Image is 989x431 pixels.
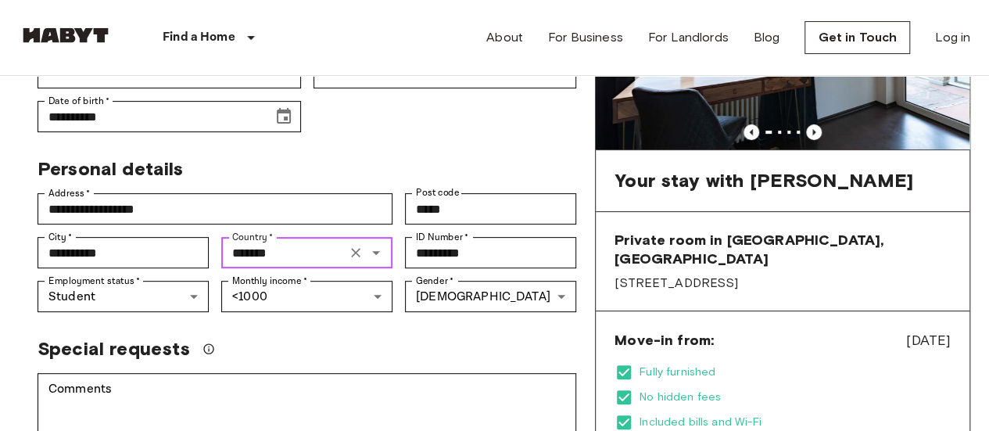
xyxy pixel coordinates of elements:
div: Post code [405,193,576,224]
p: Find a Home [163,28,235,47]
a: For Business [548,28,623,47]
label: Post code [416,186,460,199]
label: City [48,230,73,244]
span: Personal details [38,157,183,180]
div: Address [38,193,392,224]
label: Country [232,230,273,244]
div: Student [38,281,209,312]
span: Included bills and Wi-Fi [640,415,951,430]
label: Address [48,186,91,200]
button: Previous image [806,124,822,140]
a: Log in [935,28,970,47]
label: Date of birth [48,94,109,108]
div: ID Number [405,237,576,268]
span: Fully furnished [640,365,951,380]
label: Employment status [48,274,141,288]
a: For Landlords [648,28,729,47]
span: Your stay with [PERSON_NAME] [615,169,913,192]
a: Blog [754,28,780,47]
span: Move-in from: [615,331,714,350]
span: [STREET_ADDRESS] [615,275,951,292]
span: [DATE] [906,330,951,350]
button: Open [365,242,387,264]
label: ID Number [416,230,468,244]
div: City [38,237,209,268]
a: About [486,28,523,47]
button: Previous image [744,124,759,140]
div: [DEMOGRAPHIC_DATA] [405,281,576,312]
label: Gender [416,274,453,288]
span: No hidden fees [640,390,951,405]
svg: We'll do our best to accommodate your request, but please note we can't guarantee it will be poss... [202,343,215,355]
img: Habyt [19,27,113,43]
button: Choose date, selected date is May 3, 2006 [268,101,299,132]
span: Private room in [GEOGRAPHIC_DATA], [GEOGRAPHIC_DATA] [615,231,951,268]
button: Clear [345,242,367,264]
div: <1000 [221,281,392,312]
label: Monthly income [232,274,307,288]
span: Special requests [38,337,190,361]
a: Get in Touch [804,21,910,54]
